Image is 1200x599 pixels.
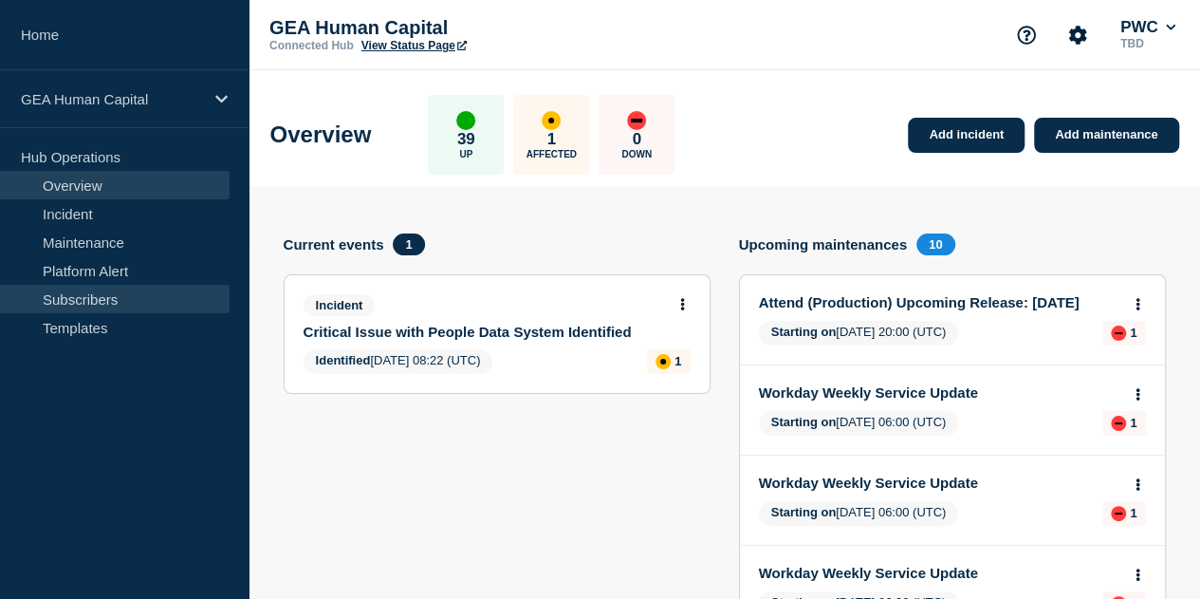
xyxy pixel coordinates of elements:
[759,321,959,346] span: [DATE] 20:00 (UTC)
[304,294,376,316] span: Incident
[1117,18,1179,37] button: PWC
[1058,15,1098,55] button: Account settings
[759,411,959,436] span: [DATE] 06:00 (UTC)
[771,505,837,519] span: Starting on
[457,130,475,149] p: 39
[304,324,665,340] a: Critical Issue with People Data System Identified
[1111,416,1126,431] div: down
[1130,326,1136,340] p: 1
[316,353,371,367] span: Identified
[21,91,203,107] p: GEA Human Capital
[759,384,1120,401] a: Workday Weekly Service Update
[655,354,671,369] div: affected
[304,349,493,374] span: [DATE] 08:22 (UTC)
[526,149,577,159] p: Affected
[542,111,561,130] div: affected
[1034,118,1178,153] a: Add maintenance
[627,111,646,130] div: down
[771,415,837,429] span: Starting on
[759,294,1120,310] a: Attend (Production) Upcoming Release: [DATE]
[1130,416,1136,430] p: 1
[270,122,372,148] h1: Overview
[1111,326,1126,341] div: down
[361,39,467,52] a: View Status Page
[908,118,1025,153] a: Add incident
[456,111,475,130] div: up
[739,236,908,253] h4: Upcoming maintenances
[269,39,354,52] p: Connected Hub
[1111,506,1126,521] div: down
[269,17,649,39] p: GEA Human Capital
[621,149,652,159] p: Down
[759,501,959,526] span: [DATE] 06:00 (UTC)
[759,475,1120,491] a: Workday Weekly Service Update
[1130,506,1136,520] p: 1
[759,565,1120,581] a: Workday Weekly Service Update
[284,236,384,253] h4: Current events
[771,325,837,339] span: Starting on
[916,234,954,255] span: 10
[459,149,472,159] p: Up
[547,130,556,149] p: 1
[1006,15,1046,55] button: Support
[393,234,424,255] span: 1
[674,354,681,368] p: 1
[1117,37,1179,50] p: TBD
[633,130,641,149] p: 0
